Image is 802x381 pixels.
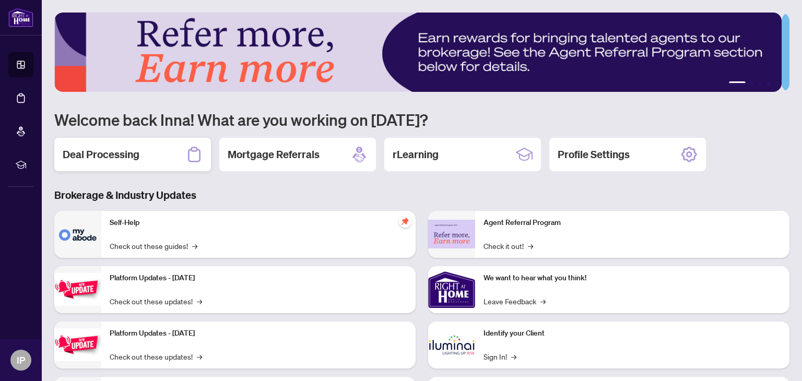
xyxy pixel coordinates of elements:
[197,295,202,307] span: →
[110,328,407,339] p: Platform Updates - [DATE]
[758,81,762,86] button: 3
[428,322,475,368] img: Identify your Client
[483,217,781,229] p: Agent Referral Program
[63,147,139,162] h2: Deal Processing
[760,344,792,376] button: Open asap
[775,81,779,86] button: 5
[8,8,33,27] img: logo
[110,240,197,252] a: Check out these guides!→
[393,147,439,162] h2: rLearning
[197,351,202,362] span: →
[54,328,101,361] img: Platform Updates - July 8, 2025
[54,188,789,203] h3: Brokerage & Industry Updates
[540,295,546,307] span: →
[110,295,202,307] a: Check out these updates!→
[483,240,533,252] a: Check it out!→
[428,220,475,248] img: Agent Referral Program
[54,211,101,258] img: Self-Help
[192,240,197,252] span: →
[558,147,630,162] h2: Profile Settings
[766,81,771,86] button: 4
[511,351,516,362] span: →
[483,295,546,307] a: Leave Feedback→
[483,328,781,339] p: Identify your Client
[110,351,202,362] a: Check out these updates!→
[110,272,407,284] p: Platform Updates - [DATE]
[483,272,781,284] p: We want to hear what you think!
[228,147,320,162] h2: Mortgage Referrals
[750,81,754,86] button: 2
[54,13,782,92] img: Slide 0
[54,110,789,129] h1: Welcome back Inna! What are you working on [DATE]?
[17,353,25,367] span: IP
[483,351,516,362] a: Sign In!→
[729,81,746,86] button: 1
[110,217,407,229] p: Self-Help
[428,266,475,313] img: We want to hear what you think!
[54,273,101,306] img: Platform Updates - July 21, 2025
[399,215,411,228] span: pushpin
[528,240,533,252] span: →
